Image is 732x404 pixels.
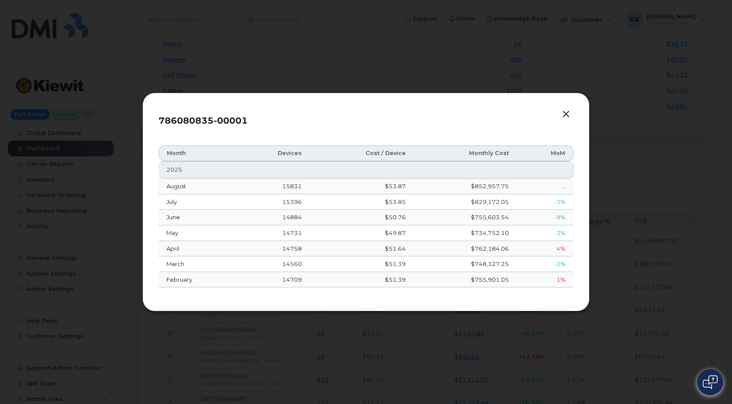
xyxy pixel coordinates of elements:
[525,229,566,237] div: -3%
[525,213,566,221] div: -9%
[414,225,517,241] td: $734,752.10
[525,245,566,253] div: 4%
[236,225,310,241] td: 14731
[310,210,414,225] td: $50.76
[159,241,236,257] td: April
[236,241,310,257] td: 14758
[703,375,718,389] img: Open chat
[414,210,517,225] td: $755,603.54
[159,272,236,288] td: February
[414,256,517,272] td: $748,327.25
[236,272,310,288] td: 14709
[414,241,517,257] td: $762,184.06
[414,272,517,288] td: $755,901.05
[525,260,566,268] div: -2%
[310,256,414,272] td: $51.39
[310,272,414,288] td: $51.39
[310,241,414,257] td: $51.64
[310,225,414,241] td: $49.87
[159,256,236,272] td: March
[236,210,310,225] td: 14884
[525,276,566,284] div: 1%
[159,210,236,225] td: June
[159,225,236,241] td: May
[236,256,310,272] td: 14560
